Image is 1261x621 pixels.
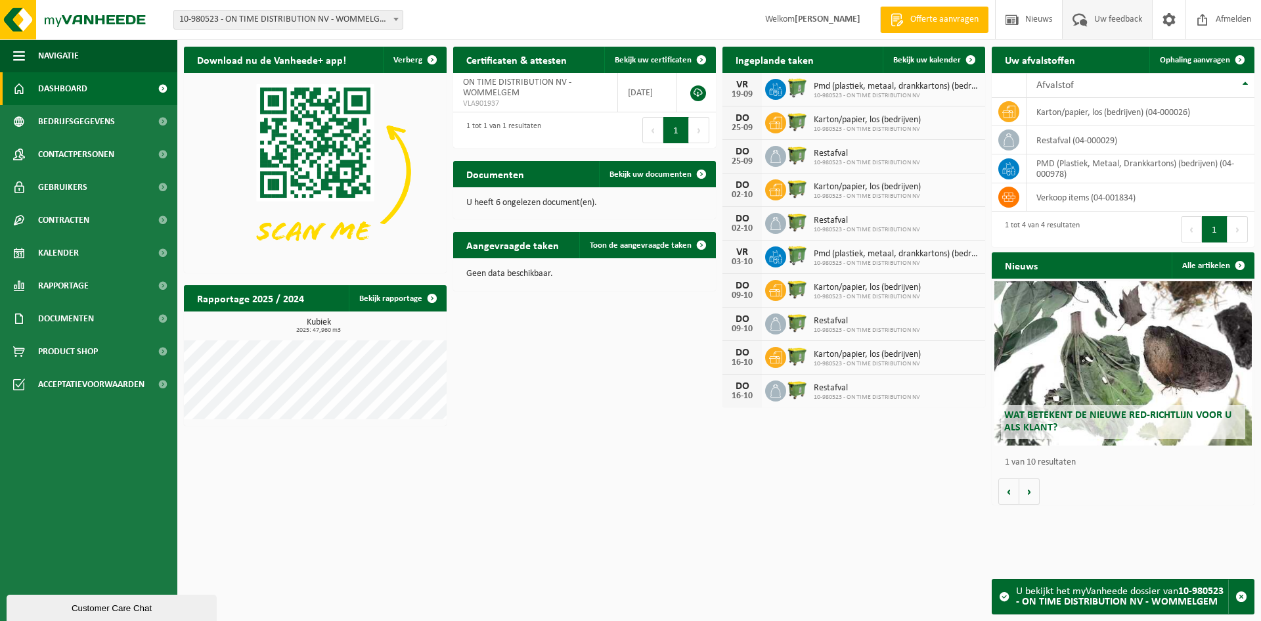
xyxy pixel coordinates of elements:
h2: Nieuws [992,252,1051,278]
div: 1 tot 4 van 4 resultaten [998,215,1080,244]
td: restafval (04-000029) [1027,126,1254,154]
span: Karton/papier, los (bedrijven) [814,283,921,293]
button: Next [689,117,709,143]
img: WB-1100-HPE-GN-50 [786,110,808,133]
span: Navigatie [38,39,79,72]
span: Karton/papier, los (bedrijven) [814,115,921,126]
p: U heeft 6 ongelezen document(en). [466,198,703,208]
td: [DATE] [618,73,677,112]
span: Wat betekent de nieuwe RED-richtlijn voor u als klant? [1004,410,1231,433]
a: Bekijk rapportage [349,285,445,311]
span: Bekijk uw documenten [609,170,692,179]
a: Alle artikelen [1172,252,1253,279]
a: Offerte aanvragen [880,7,988,33]
img: WB-1100-HPE-GN-50 [786,379,808,401]
h2: Certificaten & attesten [453,47,580,72]
h3: Kubiek [190,318,447,334]
span: Bedrijfsgegevens [38,105,115,138]
span: 10-980523 - ON TIME DISTRIBUTION NV [814,92,979,100]
img: WB-1100-HPE-GN-50 [786,345,808,367]
span: Dashboard [38,72,87,105]
span: Afvalstof [1036,80,1074,91]
button: 1 [663,117,689,143]
p: 1 van 10 resultaten [1005,458,1248,467]
span: Bekijk uw kalender [893,56,961,64]
span: 10-980523 - ON TIME DISTRIBUTION NV [814,360,921,368]
div: 25-09 [729,124,755,133]
td: verkoop items (04-001834) [1027,183,1254,212]
div: DO [729,314,755,325]
div: 1 tot 1 van 1 resultaten [460,116,541,145]
span: 10-980523 - ON TIME DISTRIBUTION NV [814,394,920,402]
strong: [PERSON_NAME] [795,14,860,24]
a: Wat betekent de nieuwe RED-richtlijn voor u als klant? [994,281,1252,446]
div: 19-09 [729,90,755,99]
span: Restafval [814,149,920,159]
span: Pmd (plastiek, metaal, drankkartons) (bedrijven) [814,81,979,92]
td: karton/papier, los (bedrijven) (04-000026) [1027,98,1254,126]
div: U bekijkt het myVanheede dossier van [1016,580,1228,614]
a: Ophaling aanvragen [1149,47,1253,73]
a: Bekijk uw kalender [883,47,984,73]
td: PMD (Plastiek, Metaal, Drankkartons) (bedrijven) (04-000978) [1027,154,1254,183]
div: 02-10 [729,224,755,233]
span: 10-980523 - ON TIME DISTRIBUTION NV - WOMMELGEM [173,10,403,30]
h2: Ingeplande taken [722,47,827,72]
div: DO [729,147,755,157]
span: Ophaling aanvragen [1160,56,1230,64]
span: Bekijk uw certificaten [615,56,692,64]
span: Karton/papier, los (bedrijven) [814,182,921,193]
span: Acceptatievoorwaarden [38,368,144,401]
h2: Documenten [453,161,537,187]
span: Product Shop [38,335,98,368]
span: Pmd (plastiek, metaal, drankkartons) (bedrijven) [814,249,979,260]
span: Gebruikers [38,171,87,204]
button: Volgende [1019,478,1040,505]
div: DO [729,180,755,191]
div: VR [729,247,755,258]
img: WB-0770-HPE-GN-50 [786,244,808,267]
img: Download de VHEPlus App [184,73,447,270]
span: 10-980523 - ON TIME DISTRIBUTION NV [814,126,921,133]
div: 03-10 [729,258,755,267]
span: 10-980523 - ON TIME DISTRIBUTION NV [814,260,979,267]
a: Bekijk uw certificaten [604,47,715,73]
img: WB-1100-HPE-GN-50 [786,311,808,334]
span: 10-980523 - ON TIME DISTRIBUTION NV - WOMMELGEM [174,11,403,29]
a: Bekijk uw documenten [599,161,715,187]
span: Contactpersonen [38,138,114,171]
div: 16-10 [729,358,755,367]
span: Contracten [38,204,89,237]
a: Toon de aangevraagde taken [579,232,715,258]
span: Restafval [814,216,920,226]
button: Verberg [383,47,445,73]
div: 09-10 [729,325,755,334]
h2: Aangevraagde taken [453,232,572,258]
h2: Rapportage 2025 / 2024 [184,285,317,311]
img: WB-0770-HPE-GN-50 [786,77,808,99]
strong: 10-980523 - ON TIME DISTRIBUTION NV - WOMMELGEM [1016,586,1224,607]
img: WB-1100-HPE-GN-50 [786,278,808,300]
img: WB-1100-HPE-GN-50 [786,177,808,200]
button: 1 [1202,216,1228,242]
div: 02-10 [729,191,755,200]
span: Documenten [38,302,94,335]
span: Restafval [814,383,920,394]
span: Kalender [38,237,79,269]
div: 25-09 [729,157,755,166]
span: Restafval [814,316,920,327]
span: 10-980523 - ON TIME DISTRIBUTION NV [814,159,920,167]
span: Karton/papier, los (bedrijven) [814,350,921,360]
div: VR [729,80,755,90]
h2: Uw afvalstoffen [992,47,1088,72]
div: DO [729,381,755,392]
button: Previous [1181,216,1202,242]
button: Next [1228,216,1248,242]
div: DO [729,214,755,224]
span: 10-980523 - ON TIME DISTRIBUTION NV [814,193,921,200]
span: ON TIME DISTRIBUTION NV - WOMMELGEM [463,78,571,98]
div: 16-10 [729,392,755,401]
span: 10-980523 - ON TIME DISTRIBUTION NV [814,327,920,334]
span: Verberg [393,56,422,64]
